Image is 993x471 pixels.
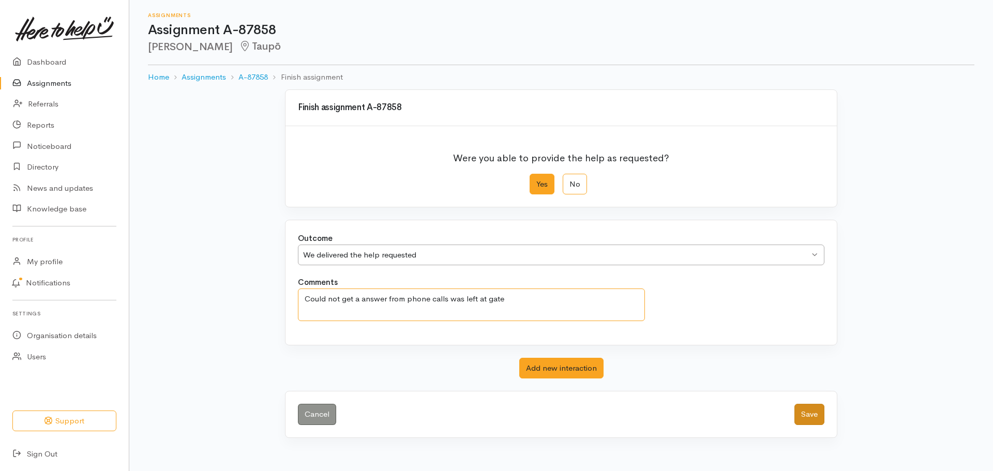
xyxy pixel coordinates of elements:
h6: Assignments [148,12,974,18]
h6: Profile [12,233,116,247]
a: A-87858 [238,71,268,83]
li: Finish assignment [268,71,342,83]
nav: breadcrumb [148,65,974,89]
h1: Assignment A-87858 [148,23,974,38]
a: Cancel [298,404,336,425]
button: Add new interaction [519,358,604,379]
label: No [563,174,587,195]
label: Outcome [298,233,333,245]
p: Were you able to provide the help as requested? [453,145,669,165]
label: Comments [298,277,338,288]
button: Support [12,411,116,432]
h2: [PERSON_NAME] [148,41,974,53]
button: Save [794,404,824,425]
h3: Finish assignment A-87858 [298,103,824,113]
span: Taupō [239,40,281,53]
h6: Settings [12,307,116,321]
a: Home [148,71,169,83]
div: We delivered the help requested [303,249,809,261]
a: Assignments [182,71,226,83]
label: Yes [530,174,554,195]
